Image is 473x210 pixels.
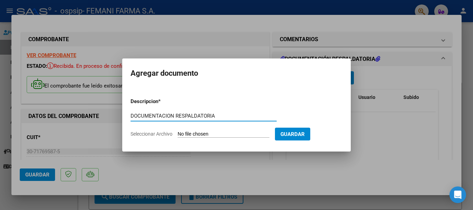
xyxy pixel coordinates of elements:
[449,186,466,203] div: Open Intercom Messenger
[131,131,172,137] span: Seleccionar Archivo
[280,131,305,137] span: Guardar
[131,98,194,106] p: Descripcion
[131,67,342,80] h2: Agregar documento
[275,128,310,140] button: Guardar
